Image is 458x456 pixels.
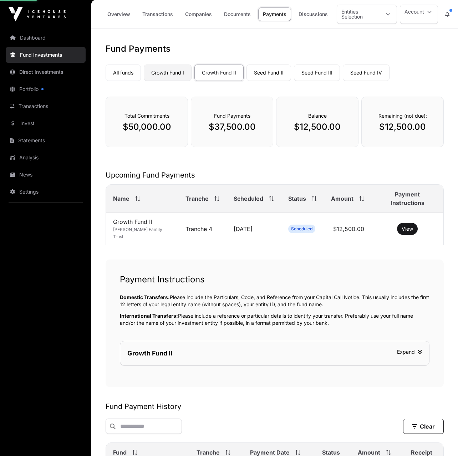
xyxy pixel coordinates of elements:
[378,190,436,207] span: Payment Instructions
[331,194,353,203] span: Amount
[9,7,66,21] img: Icehouse Ventures Logo
[333,225,364,232] span: $12,500.00
[120,312,429,327] p: Please include a reference or particular details to identify your transfer. Preferably use your f...
[120,294,170,300] span: Domestic Transfers:
[120,294,429,308] p: Please include the Particulars, Code, and Reference from your Capital Call Notice. This usually i...
[288,194,306,203] span: Status
[343,65,390,81] a: Seed Fund IV
[400,5,438,24] button: Account
[6,184,86,200] a: Settings
[106,170,444,180] h2: Upcoming Fund Payments
[185,194,209,203] span: Tranche
[6,47,86,63] a: Fund Investments
[194,65,244,81] a: Growth Fund II
[308,113,327,119] span: Balance
[106,401,444,411] h2: Fund Payment History
[103,7,135,21] a: Overview
[106,213,178,245] td: Growth Fund II
[397,223,418,235] button: View
[120,121,173,133] p: $50,000.00
[376,121,429,133] p: $12,500.00
[422,422,458,456] iframe: Chat Widget
[106,43,444,55] h1: Fund Payments
[6,98,86,114] a: Transactions
[246,65,291,81] a: Seed Fund II
[127,348,172,358] div: Growth Fund II
[106,65,141,81] a: All funds
[219,7,255,21] a: Documents
[337,5,380,24] div: Entities Selection
[234,194,263,203] span: Scheduled
[294,65,340,81] a: Seed Fund III
[397,349,422,355] span: Expand
[138,7,178,21] a: Transactions
[291,121,344,133] p: $12,500.00
[180,7,217,21] a: Companies
[6,167,86,183] a: News
[6,116,86,131] a: Invest
[258,7,291,21] a: Payments
[124,113,169,119] span: Total Commitments
[6,150,86,165] a: Analysis
[291,226,312,232] span: Scheduled
[6,30,86,46] a: Dashboard
[6,81,86,97] a: Portfolio
[178,213,227,245] td: Tranche 4
[120,313,178,319] span: International Transfers:
[214,113,250,119] span: Fund Payments
[120,274,429,285] h1: Payment Instructions
[403,419,444,434] button: Clear
[113,227,162,239] span: [PERSON_NAME] Family Trust
[144,65,192,81] a: Growth Fund I
[113,194,129,203] span: Name
[205,121,259,133] p: $37,500.00
[227,213,281,245] td: [DATE]
[378,113,427,119] span: Remaining (not due):
[6,133,86,148] a: Statements
[6,64,86,80] a: Direct Investments
[294,7,332,21] a: Discussions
